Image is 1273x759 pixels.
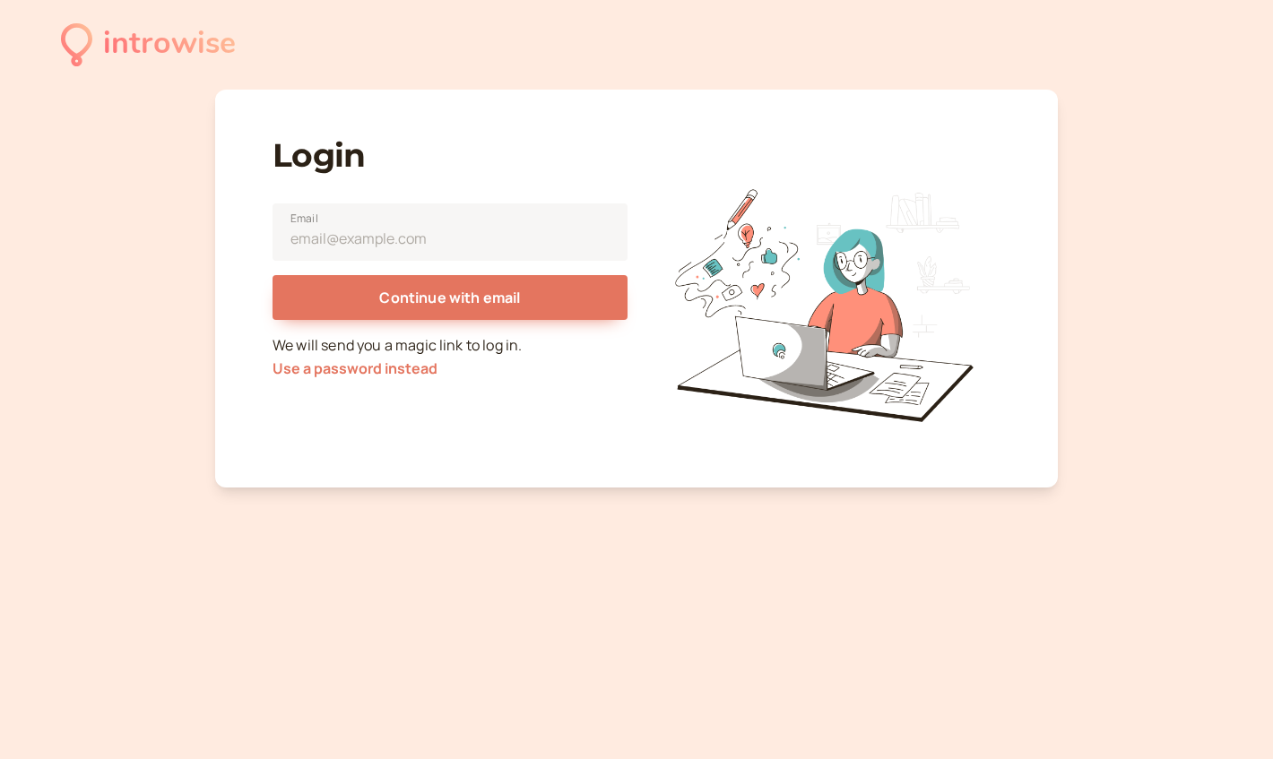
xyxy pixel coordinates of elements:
[61,20,236,69] a: introwise
[273,275,628,320] button: Continue with email
[273,136,628,175] h1: Login
[273,334,628,381] p: We will send you a magic link to log in.
[379,288,520,307] span: Continue with email
[290,210,318,228] span: Email
[103,20,236,69] div: introwise
[273,360,437,376] button: Use a password instead
[273,203,628,261] input: Email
